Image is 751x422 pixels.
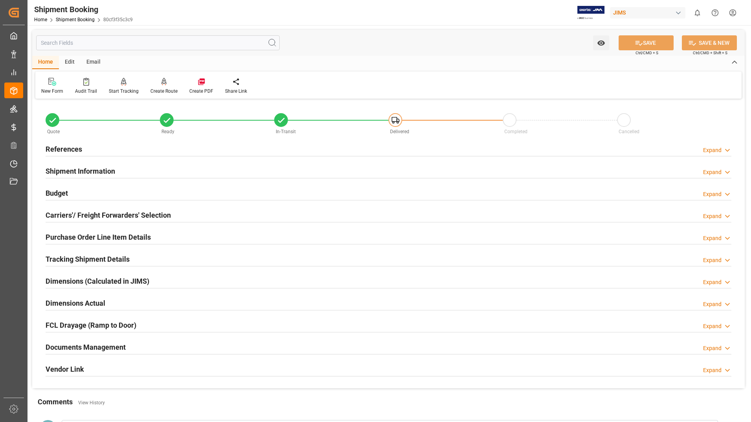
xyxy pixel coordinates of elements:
button: Help Center [706,4,724,22]
div: Expand [703,190,722,198]
h2: Dimensions (Calculated in JIMS) [46,276,149,286]
div: Start Tracking [109,88,139,95]
div: Expand [703,212,722,220]
input: Search Fields [36,35,280,50]
div: Expand [703,344,722,352]
h2: Shipment Information [46,166,115,176]
a: View History [78,400,105,405]
h2: Vendor Link [46,364,84,374]
button: open menu [593,35,609,50]
span: Quote [47,129,60,134]
h2: Carriers'/ Freight Forwarders' Selection [46,210,171,220]
h2: Comments [38,396,73,407]
div: Expand [703,168,722,176]
div: Expand [703,322,722,330]
div: Home [32,56,59,69]
span: Ready [161,129,174,134]
div: Expand [703,234,722,242]
div: Create Route [150,88,178,95]
h2: Purchase Order Line Item Details [46,232,151,242]
a: Home [34,17,47,22]
button: SAVE [619,35,674,50]
div: Email [81,56,106,69]
h2: References [46,144,82,154]
div: Expand [703,278,722,286]
div: Audit Trail [75,88,97,95]
button: JIMS [610,5,689,20]
button: show 0 new notifications [689,4,706,22]
div: Share Link [225,88,247,95]
div: Create PDF [189,88,213,95]
h2: Documents Management [46,342,126,352]
img: Exertis%20JAM%20-%20Email%20Logo.jpg_1722504956.jpg [577,6,604,20]
a: Shipment Booking [56,17,95,22]
h2: Budget [46,188,68,198]
h2: Dimensions Actual [46,298,105,308]
span: Cancelled [619,129,639,134]
div: Expand [703,256,722,264]
span: Completed [504,129,528,134]
h2: FCL Drayage (Ramp to Door) [46,320,136,330]
span: Ctrl/CMD + S [636,50,658,56]
button: SAVE & NEW [682,35,737,50]
div: JIMS [610,7,685,18]
span: Ctrl/CMD + Shift + S [693,50,727,56]
span: In-Transit [276,129,296,134]
div: Expand [703,146,722,154]
h2: Tracking Shipment Details [46,254,130,264]
div: Expand [703,366,722,374]
div: New Form [41,88,63,95]
div: Edit [59,56,81,69]
div: Expand [703,300,722,308]
div: Shipment Booking [34,4,133,15]
span: Delivered [390,129,409,134]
